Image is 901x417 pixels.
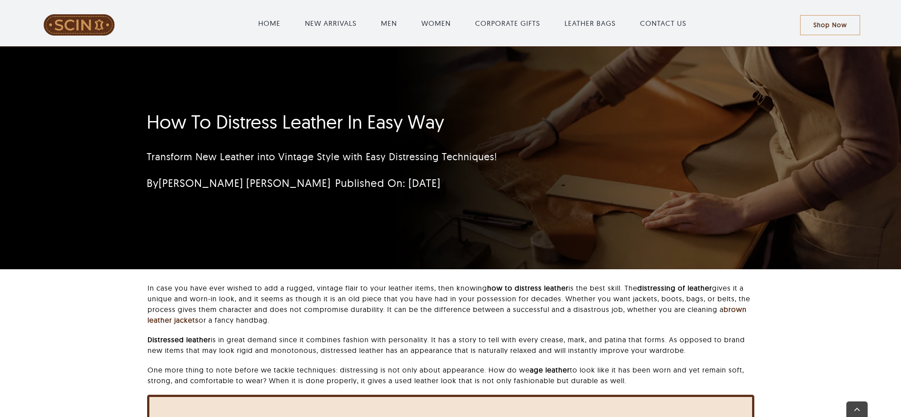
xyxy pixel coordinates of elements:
span: Published On: [DATE] [335,176,440,190]
span: Shop Now [813,21,847,29]
p: In case you have ever wished to add a rugged, vintage flair to your leather items, then knowing i... [148,283,754,325]
p: Transform New Leather into Vintage Style with Easy Distressing Techniques! [147,150,649,164]
nav: Main Menu [144,9,800,37]
h1: How To Distress Leather In Easy Way [147,111,649,133]
a: NEW ARRIVALS [305,18,356,28]
span: By [147,176,331,190]
a: WOMEN [421,18,451,28]
a: Shop Now [800,15,860,35]
strong: how to distress leather [487,283,569,292]
a: [PERSON_NAME] [PERSON_NAME] [159,176,331,190]
p: One more thing to note before we tackle techniques: distressing is not only about appearance. How... [148,364,754,386]
a: CORPORATE GIFTS [475,18,540,28]
a: CONTACT US [640,18,686,28]
a: MEN [381,18,397,28]
a: LEATHER BAGS [565,18,616,28]
strong: Distressed leather [148,335,211,344]
p: is in great demand since it combines fashion with personality. It has a story to tell with every ... [148,334,754,356]
a: HOME [258,18,280,28]
strong: distressing of leather [637,283,712,292]
strong: age leather [530,365,570,374]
